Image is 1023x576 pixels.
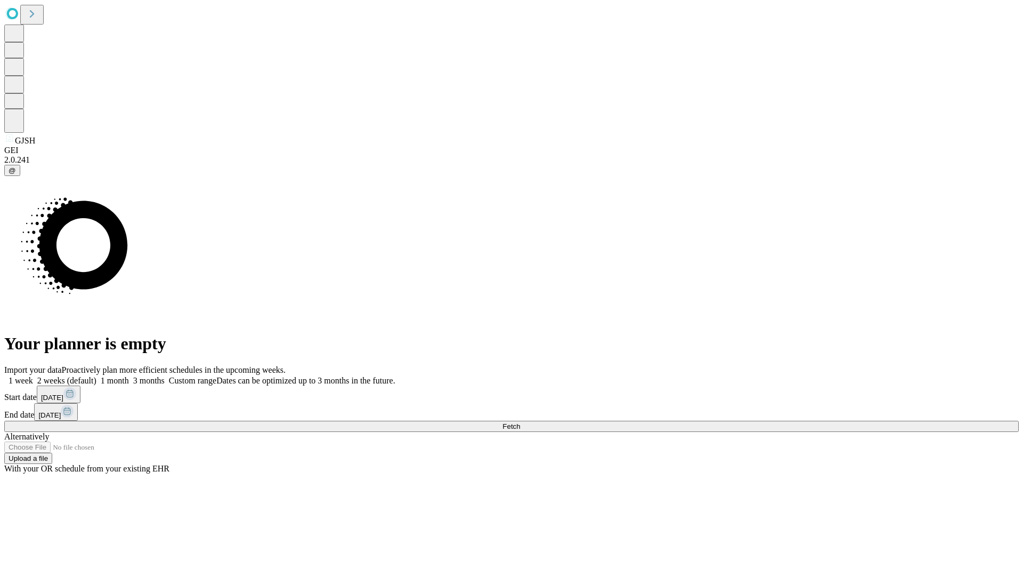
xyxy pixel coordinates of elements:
span: Dates can be optimized up to 3 months in the future. [216,376,395,385]
span: @ [9,166,16,174]
div: End date [4,403,1019,421]
span: GJSH [15,136,35,145]
span: Import your data [4,365,62,374]
span: Fetch [502,422,520,430]
div: GEI [4,146,1019,155]
span: With your OR schedule from your existing EHR [4,464,169,473]
button: @ [4,165,20,176]
button: [DATE] [37,386,80,403]
button: Fetch [4,421,1019,432]
button: Upload a file [4,453,52,464]
div: Start date [4,386,1019,403]
span: [DATE] [41,394,63,402]
div: 2.0.241 [4,155,1019,165]
h1: Your planner is empty [4,334,1019,354]
span: 3 months [133,376,165,385]
span: Custom range [169,376,216,385]
span: 1 week [9,376,33,385]
span: Alternatively [4,432,49,441]
span: 2 weeks (default) [37,376,96,385]
span: [DATE] [38,411,61,419]
span: Proactively plan more efficient schedules in the upcoming weeks. [62,365,286,374]
button: [DATE] [34,403,78,421]
span: 1 month [101,376,129,385]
